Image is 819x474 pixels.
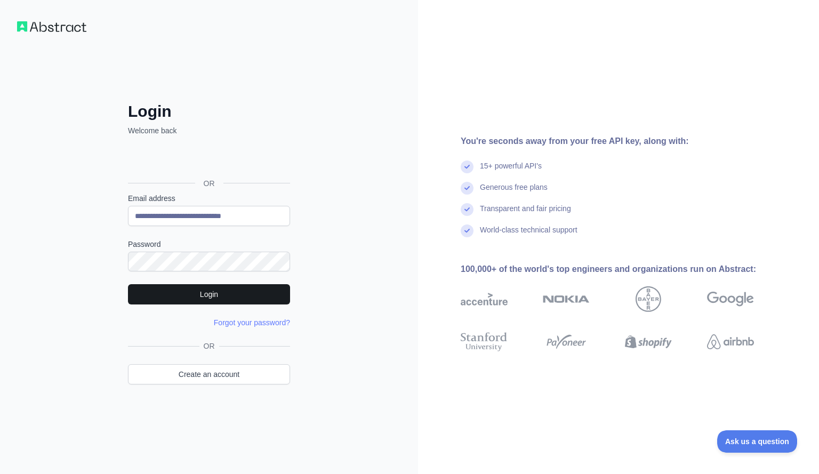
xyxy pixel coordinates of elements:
[707,286,754,312] img: google
[199,341,219,351] span: OR
[480,224,577,246] div: World-class technical support
[128,239,290,250] label: Password
[625,330,672,354] img: shopify
[128,102,290,121] h2: Login
[128,364,290,384] a: Create an account
[461,182,473,195] img: check mark
[128,284,290,304] button: Login
[636,286,661,312] img: bayer
[128,125,290,136] p: Welcome back
[461,224,473,237] img: check mark
[214,318,290,327] a: Forgot your password?
[717,430,798,453] iframe: Toggle Customer Support
[461,286,508,312] img: accenture
[543,330,590,354] img: payoneer
[461,160,473,173] img: check mark
[195,178,223,189] span: OR
[123,148,293,171] iframe: Botón de Acceder con Google
[461,330,508,354] img: stanford university
[480,182,548,203] div: Generous free plans
[480,160,542,182] div: 15+ powerful API's
[461,135,788,148] div: You're seconds away from your free API key, along with:
[461,203,473,216] img: check mark
[128,193,290,204] label: Email address
[543,286,590,312] img: nokia
[707,330,754,354] img: airbnb
[17,21,86,32] img: Workflow
[480,203,571,224] div: Transparent and fair pricing
[461,263,788,276] div: 100,000+ of the world's top engineers and organizations run on Abstract:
